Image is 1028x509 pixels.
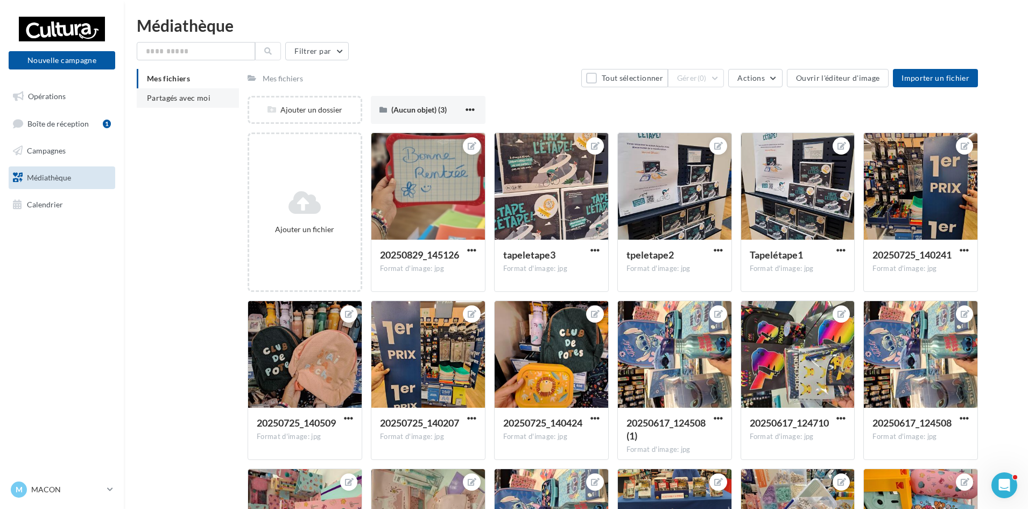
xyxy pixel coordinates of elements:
a: Campagnes [6,140,117,162]
div: Format d'image: jpg [626,264,723,274]
button: Actions [728,69,782,87]
a: Calendrier [6,193,117,216]
div: Format d'image: jpg [503,432,600,442]
div: Format d'image: jpg [750,264,846,274]
span: 20250617_124710 [750,417,829,429]
span: 20250725_140207 [380,417,459,429]
div: Ajouter un fichier [254,224,356,235]
span: 20250617_124508 (1) [626,417,706,442]
a: M MACON [9,479,115,500]
div: Médiathèque [137,17,1015,33]
span: Partagés avec moi [147,93,210,102]
span: Tapelétape1 [750,249,803,261]
div: Format d'image: jpg [872,432,969,442]
span: Actions [737,73,764,82]
button: Ouvrir l'éditeur d'image [787,69,889,87]
span: 20250829_145126 [380,249,459,261]
div: Format d'image: jpg [872,264,969,274]
div: Format d'image: jpg [750,432,846,442]
button: Gérer(0) [668,69,724,87]
span: Importer un fichier [902,73,969,82]
span: 20250725_140509 [257,417,336,429]
div: Format d'image: jpg [257,432,353,442]
span: tapeletape3 [503,249,555,261]
a: Boîte de réception1 [6,112,117,135]
div: Format d'image: jpg [503,264,600,274]
span: Opérations [28,92,66,101]
span: tpeletape2 [626,249,674,261]
p: MACON [31,484,103,495]
div: Mes fichiers [263,73,303,84]
div: Format d'image: jpg [380,432,476,442]
a: Médiathèque [6,166,117,189]
iframe: Intercom live chat [991,472,1017,498]
button: Filtrer par [285,42,349,60]
button: Importer un fichier [893,69,978,87]
button: Nouvelle campagne [9,51,115,69]
span: 20250725_140424 [503,417,582,429]
span: (Aucun objet) (3) [391,105,447,114]
span: Mes fichiers [147,74,190,83]
a: Opérations [6,85,117,108]
span: (0) [698,74,707,82]
span: Campagnes [27,146,66,155]
span: Médiathèque [27,173,71,182]
span: 20250725_140241 [872,249,952,261]
div: Ajouter un dossier [249,104,361,115]
div: Format d'image: jpg [626,445,723,455]
div: 1 [103,120,111,128]
div: Format d'image: jpg [380,264,476,274]
span: M [16,484,23,495]
span: 20250617_124508 [872,417,952,429]
span: Calendrier [27,199,63,208]
button: Tout sélectionner [581,69,667,87]
span: Boîte de réception [27,118,89,128]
